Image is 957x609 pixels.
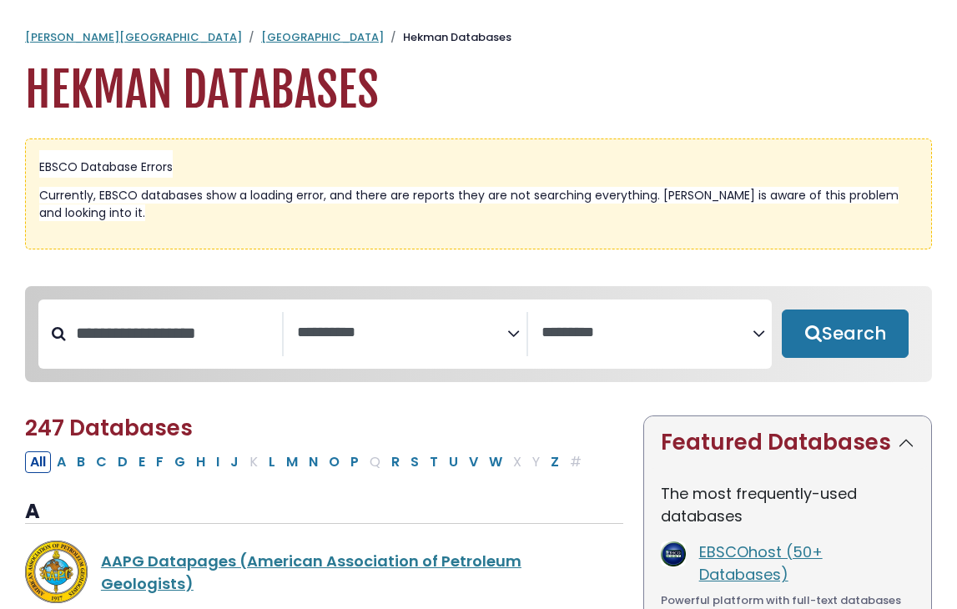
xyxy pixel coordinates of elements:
button: Filter Results C [91,451,112,473]
li: Hekman Databases [384,29,511,46]
button: Filter Results H [191,451,210,473]
a: [GEOGRAPHIC_DATA] [261,29,384,45]
nav: Search filters [25,286,932,383]
button: Filter Results G [169,451,190,473]
button: Filter Results P [345,451,364,473]
div: Alpha-list to filter by first letter of database name [25,450,588,471]
button: Filter Results M [281,451,303,473]
button: Filter Results D [113,451,133,473]
button: Filter Results U [444,451,463,473]
button: Filter Results J [225,451,244,473]
button: Filter Results W [484,451,507,473]
textarea: Search [541,325,753,342]
button: Filter Results L [264,451,280,473]
button: Filter Results B [72,451,90,473]
input: Search database by title or keyword [66,320,282,347]
button: Submit for Search Results [782,310,909,358]
button: Filter Results E [133,451,150,473]
button: Filter Results R [386,451,405,473]
p: The most frequently-used databases [661,482,914,527]
span: 247 Databases [25,413,193,443]
button: Filter Results V [464,451,483,473]
button: Filter Results N [304,451,323,473]
h1: Hekman Databases [25,63,932,118]
a: AAPG Datapages (American Association of Petroleum Geologists) [101,551,521,594]
button: Featured Databases [644,416,931,469]
textarea: Search [297,325,508,342]
a: EBSCOhost (50+ Databases) [699,541,823,585]
button: Filter Results A [52,451,71,473]
button: Filter Results T [425,451,443,473]
button: Filter Results Z [546,451,564,473]
h3: A [25,500,623,525]
span: Currently, EBSCO databases show a loading error, and there are reports they are not searching eve... [39,187,899,221]
button: Filter Results O [324,451,345,473]
nav: breadcrumb [25,29,932,46]
a: [PERSON_NAME][GEOGRAPHIC_DATA] [25,29,242,45]
button: Filter Results I [211,451,224,473]
button: All [25,451,51,473]
span: EBSCO Database Errors [39,159,173,175]
button: Filter Results F [151,451,169,473]
button: Filter Results S [405,451,424,473]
